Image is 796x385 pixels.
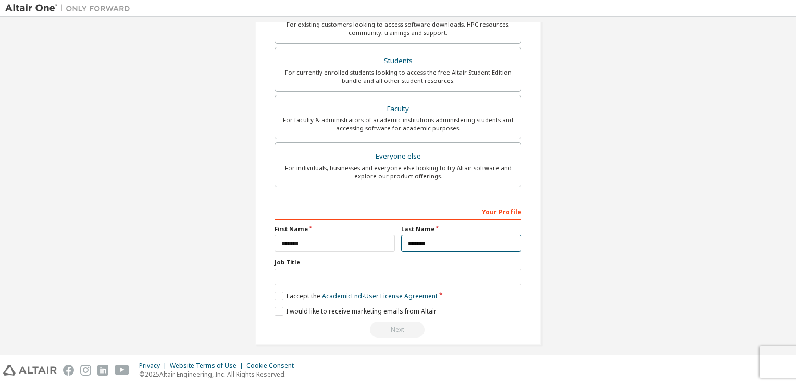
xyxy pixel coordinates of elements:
img: Altair One [5,3,135,14]
label: First Name [275,225,395,233]
img: youtube.svg [115,365,130,376]
label: Last Name [401,225,521,233]
a: Academic End-User License Agreement [322,292,438,300]
div: For faculty & administrators of academic institutions administering students and accessing softwa... [281,116,515,133]
div: Faculty [281,102,515,116]
div: Cookie Consent [246,362,300,370]
label: I accept the [275,292,438,300]
img: facebook.svg [63,365,74,376]
div: Website Terms of Use [170,362,246,370]
div: For currently enrolled students looking to access the free Altair Student Edition bundle and all ... [281,68,515,85]
label: I would like to receive marketing emails from Altair [275,307,437,316]
div: For individuals, businesses and everyone else looking to try Altair software and explore our prod... [281,164,515,181]
div: Students [281,54,515,68]
div: Your Profile [275,203,521,220]
div: Privacy [139,362,170,370]
div: Read and acccept EULA to continue [275,322,521,338]
div: For existing customers looking to access software downloads, HPC resources, community, trainings ... [281,20,515,37]
p: © 2025 Altair Engineering, Inc. All Rights Reserved. [139,370,300,379]
img: linkedin.svg [97,365,108,376]
label: Job Title [275,258,521,267]
img: instagram.svg [80,365,91,376]
img: altair_logo.svg [3,365,57,376]
div: Everyone else [281,149,515,164]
